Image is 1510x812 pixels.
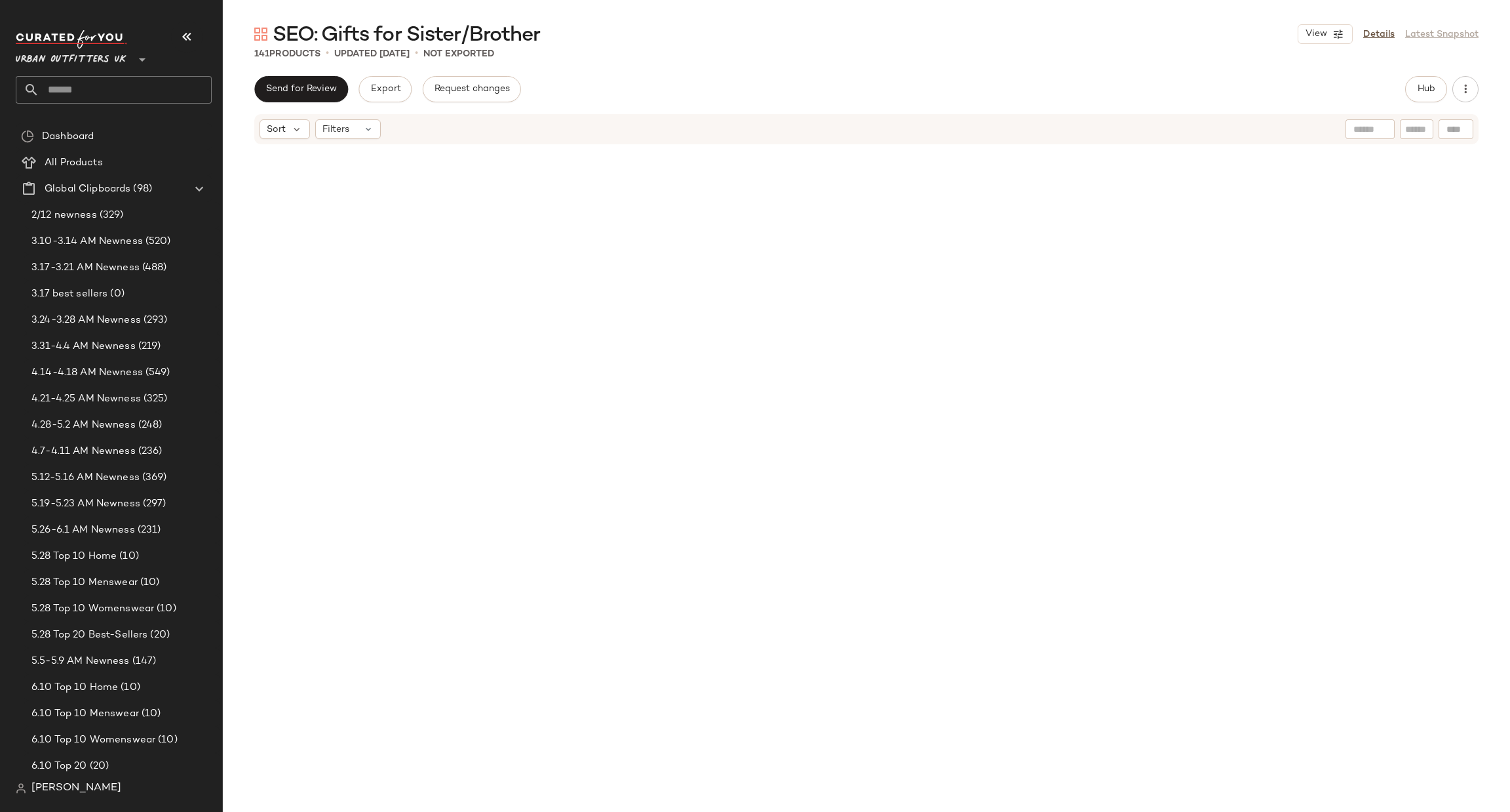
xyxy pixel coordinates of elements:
span: (10) [117,549,139,564]
span: 6.10 Top 10 Womenswear [31,733,155,748]
img: svg%3e [254,28,267,41]
span: Request changes [434,84,510,94]
button: Hub [1405,76,1447,102]
span: (10) [155,733,178,748]
span: 141 [254,49,269,59]
span: (520) [143,234,171,249]
span: • [326,46,329,62]
span: (297) [140,497,166,512]
span: • [415,46,418,62]
div: Products [254,47,320,61]
span: 6.10 Top 10 Home [31,680,118,695]
span: (236) [136,444,163,459]
span: 4.7-4.11 AM Newness [31,444,136,459]
span: (20) [87,759,109,774]
a: Details [1363,28,1395,41]
span: 5.28 Top 10 Home [31,549,117,564]
span: 3.31-4.4 AM Newness [31,339,136,354]
span: (231) [135,523,161,538]
span: 5.5-5.9 AM Newness [31,654,130,669]
button: Export [358,76,412,102]
span: Send for Review [265,84,337,94]
span: Export [370,84,400,94]
span: Dashboard [42,129,94,144]
span: 6.10 Top 20 [31,759,87,774]
span: 6.10 Top 10 Menswear [31,706,139,721]
span: (325) [141,392,168,407]
span: (369) [140,470,167,485]
span: 5.28 Top 10 Womenswear [31,601,154,617]
span: (329) [97,208,124,223]
span: (98) [130,182,152,197]
span: 5.19-5.23 AM Newness [31,497,140,512]
button: Send for Review [254,76,348,102]
span: SEO: Gifts for Sister/Brother [273,22,540,49]
span: 4.21-4.25 AM Newness [31,392,141,407]
span: (10) [139,706,161,721]
p: Not Exported [423,47,494,61]
span: (549) [143,365,170,380]
span: Urban Outfitters UK [16,45,126,68]
span: View [1305,29,1327,39]
span: 3.17-3.21 AM Newness [31,260,140,275]
span: 4.28-5.2 AM Newness [31,418,136,433]
img: cfy_white_logo.C9jOOHJF.svg [16,30,127,49]
span: (10) [154,601,176,617]
img: svg%3e [16,783,26,794]
span: All Products [45,155,103,171]
span: Sort [267,123,286,136]
span: 5.28 Top 10 Menswear [31,575,138,590]
span: 2/12 newness [31,208,97,223]
span: [PERSON_NAME] [31,781,121,796]
span: (10) [118,680,140,695]
span: (248) [136,418,163,433]
span: 3.10-3.14 AM Newness [31,234,143,249]
span: (0) [107,287,124,302]
span: Filters [322,123,349,136]
span: Hub [1417,84,1435,94]
span: (219) [136,339,161,354]
p: updated [DATE] [334,47,410,61]
span: (147) [130,654,157,669]
span: (293) [141,313,168,328]
span: (20) [147,628,170,643]
span: Global Clipboards [45,182,130,197]
button: View [1298,24,1353,44]
span: 3.17 best sellers [31,287,107,302]
span: 5.12-5.16 AM Newness [31,470,140,485]
span: 4.14-4.18 AM Newness [31,365,143,380]
span: (488) [140,260,167,275]
span: 5.26-6.1 AM Newness [31,523,135,538]
img: svg%3e [21,130,34,143]
span: 3.24-3.28 AM Newness [31,313,141,328]
button: Request changes [423,76,521,102]
span: 5.28 Top 20 Best-Sellers [31,628,147,643]
span: (10) [138,575,160,590]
